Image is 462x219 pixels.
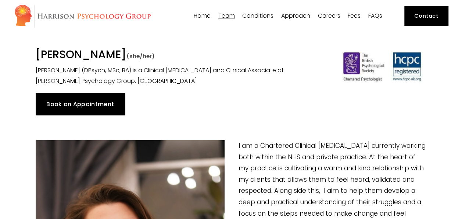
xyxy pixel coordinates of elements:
[281,13,310,20] a: folder dropdown
[318,13,340,20] a: Careers
[126,52,155,60] span: (she/her)
[242,13,273,20] a: folder dropdown
[281,13,310,19] span: Approach
[242,13,273,19] span: Conditions
[218,13,235,20] a: folder dropdown
[404,6,448,26] a: Contact
[36,65,326,87] p: [PERSON_NAME] (DPsych, MSc, BA) is a Clinical [MEDICAL_DATA] and Clinical Associate at [PERSON_NA...
[14,4,151,28] img: Harrison Psychology Group
[36,48,326,63] h1: [PERSON_NAME]
[36,93,125,115] a: Book an Appointment
[218,13,235,19] span: Team
[368,13,382,20] a: FAQs
[194,13,211,20] a: Home
[348,13,361,20] a: Fees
